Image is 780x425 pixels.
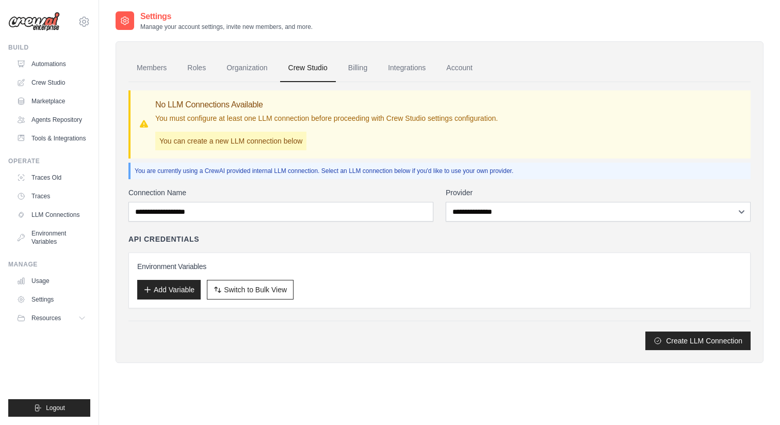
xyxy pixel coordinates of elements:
a: Organization [218,54,275,82]
a: Account [438,54,481,82]
button: Add Variable [137,280,201,300]
a: Marketplace [12,93,90,109]
label: Provider [446,187,751,198]
button: Switch to Bulk View [207,280,294,300]
button: Create LLM Connection [645,332,751,350]
a: Usage [12,273,90,289]
h4: API Credentials [128,234,199,244]
a: LLM Connections [12,207,90,223]
p: Manage your account settings, invite new members, and more. [140,23,313,31]
a: Settings [12,291,90,308]
span: Logout [46,404,65,412]
a: Traces [12,188,90,204]
p: You can create a new LLM connection below [155,132,306,150]
label: Connection Name [128,187,433,198]
a: Environment Variables [12,225,90,250]
button: Resources [12,310,90,326]
p: You are currently using a CrewAI provided internal LLM connection. Select an LLM connection below... [135,167,746,175]
a: Billing [340,54,376,82]
p: You must configure at least one LLM connection before proceeding with Crew Studio settings config... [155,113,498,123]
a: Crew Studio [280,54,336,82]
a: Crew Studio [12,74,90,91]
a: Traces Old [12,169,90,186]
a: Integrations [380,54,434,82]
a: Agents Repository [12,112,90,128]
div: Operate [8,157,90,165]
span: Switch to Bulk View [224,285,287,295]
button: Logout [8,399,90,417]
h3: No LLM Connections Available [155,99,498,111]
a: Roles [179,54,214,82]
a: Automations [12,56,90,72]
a: Tools & Integrations [12,130,90,147]
div: Build [8,43,90,52]
div: Manage [8,260,90,269]
span: Resources [31,314,61,322]
a: Members [128,54,175,82]
img: Logo [8,12,60,32]
h2: Settings [140,10,313,23]
h3: Environment Variables [137,261,742,272]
